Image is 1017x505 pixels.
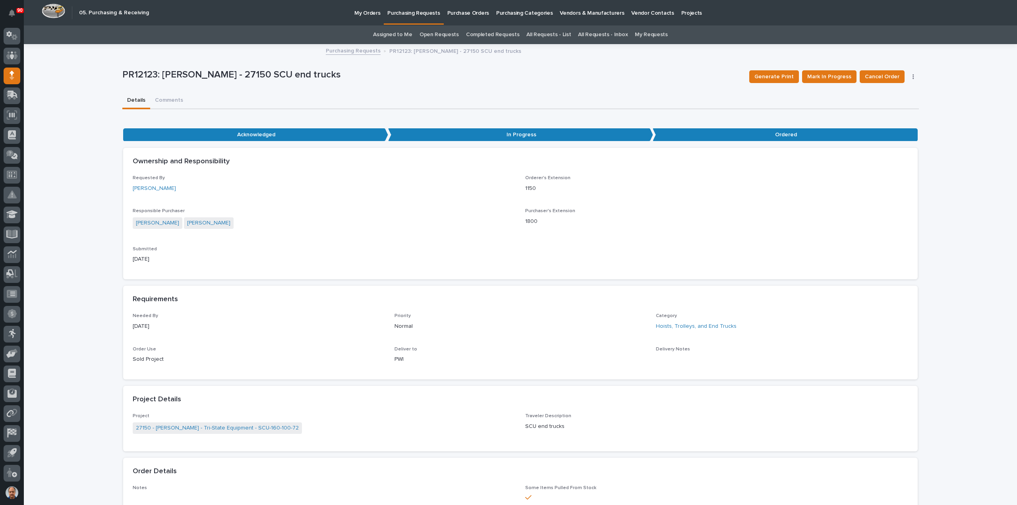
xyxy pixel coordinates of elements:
button: Cancel Order [860,70,905,83]
h2: 05. Purchasing & Receiving [79,10,149,16]
a: [PERSON_NAME] [136,219,179,227]
span: Deliver to [394,347,417,352]
a: All Requests - List [526,25,571,44]
a: [PERSON_NAME] [187,219,230,227]
a: [PERSON_NAME] [133,184,176,193]
span: Requested By [133,176,165,180]
button: Comments [150,93,188,109]
span: Submitted [133,247,157,252]
button: Notifications [4,5,20,21]
span: Project [133,414,149,418]
p: 1800 [525,217,908,226]
p: SCU end trucks [525,422,908,431]
span: Priority [394,313,411,318]
span: Category [656,313,677,318]
span: Traveler Description [525,414,571,418]
p: 90 [17,8,23,13]
a: Completed Requests [466,25,519,44]
a: Assigned to Me [373,25,412,44]
button: users-avatar [4,484,20,501]
a: Open Requests [420,25,459,44]
p: In Progress [388,128,653,141]
p: PR12123: [PERSON_NAME] - 27150 SCU end trucks [389,46,521,55]
button: Mark In Progress [802,70,857,83]
span: Responsible Purchaser [133,209,185,213]
p: Acknowledged [123,128,388,141]
p: [DATE] [133,322,385,331]
a: Hoists, Trolleys, and End Trucks [656,322,737,331]
h2: Requirements [133,295,178,304]
span: Cancel Order [865,72,899,81]
span: Notes [133,486,147,490]
span: Some Items Pulled From Stock [525,486,596,490]
p: Ordered [653,128,918,141]
h2: Order Details [133,467,177,476]
a: Purchasing Requests [326,46,381,55]
p: [DATE] [133,255,516,263]
div: Notifications90 [10,10,20,22]
img: Workspace Logo [42,4,65,18]
h2: Ownership and Responsibility [133,157,230,166]
span: Purchaser's Extension [525,209,575,213]
p: PR12123: [PERSON_NAME] - 27150 SCU end trucks [122,69,743,81]
a: 27150 - [PERSON_NAME] - Tri-State Equipment - SCU-160-100-72 [136,424,299,432]
button: Generate Print [749,70,799,83]
a: My Requests [635,25,668,44]
p: Sold Project [133,355,385,364]
span: Orderer's Extension [525,176,570,180]
h2: Project Details [133,395,181,404]
span: Generate Print [754,72,794,81]
span: Mark In Progress [807,72,851,81]
a: All Requests - Inbox [578,25,628,44]
p: Normal [394,322,647,331]
button: Details [122,93,150,109]
span: Delivery Notes [656,347,690,352]
span: Needed By [133,313,158,318]
span: Order Use [133,347,156,352]
p: PWI [394,355,647,364]
p: 1150 [525,184,908,193]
